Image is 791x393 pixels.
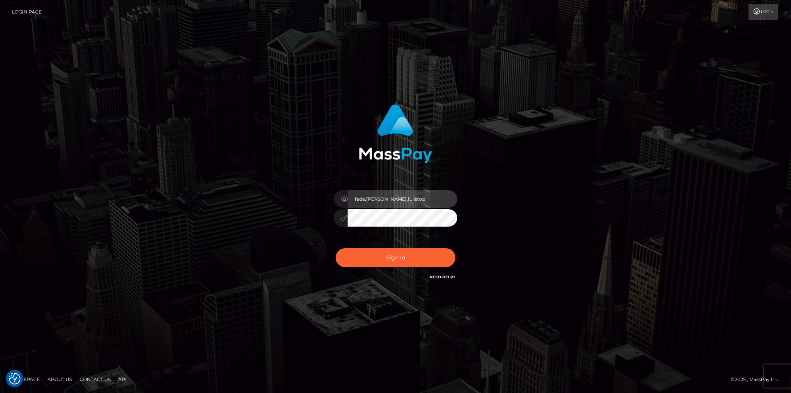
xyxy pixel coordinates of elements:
[749,4,778,20] a: Login
[12,4,42,20] a: Login Page
[9,373,20,385] img: Revisit consent button
[8,373,43,385] a: Homepage
[359,104,432,163] img: MassPay Login
[115,373,130,385] a: API
[44,373,75,385] a: About Us
[429,274,455,280] a: Need Help?
[731,375,785,384] div: © 2025 , MassPay Inc.
[336,248,455,267] button: Sign in
[9,373,20,385] button: Consent Preferences
[348,190,457,208] input: Username...
[76,373,114,385] a: Contact Us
